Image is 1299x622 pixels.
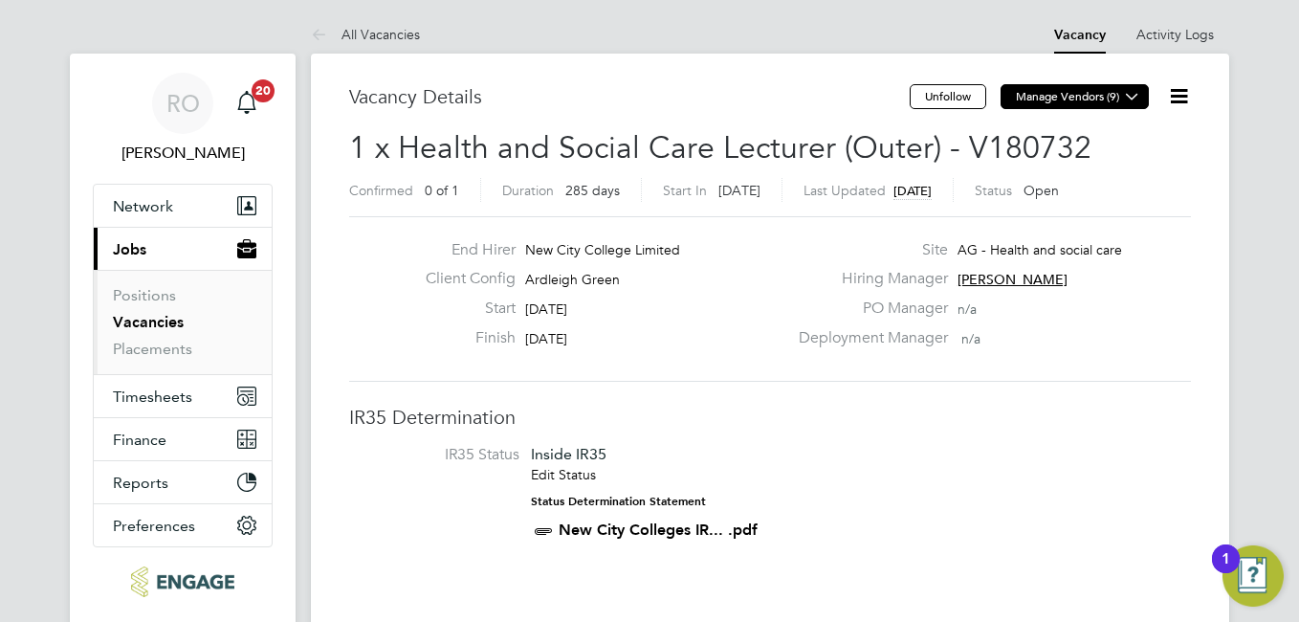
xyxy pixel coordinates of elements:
[559,521,758,539] a: New City Colleges IR... .pdf
[94,418,272,460] button: Finance
[958,300,977,318] span: n/a
[113,197,173,215] span: Network
[531,445,606,463] span: Inside IR35
[975,182,1012,199] label: Status
[1024,182,1059,199] span: Open
[94,461,272,503] button: Reports
[787,240,948,260] label: Site
[113,240,146,258] span: Jobs
[94,504,272,546] button: Preferences
[531,495,706,508] strong: Status Determination Statement
[663,182,707,199] label: Start In
[958,271,1068,288] span: [PERSON_NAME]
[113,517,195,535] span: Preferences
[94,228,272,270] button: Jobs
[525,330,567,347] span: [DATE]
[531,466,596,483] a: Edit Status
[131,566,233,597] img: ncclondon-logo-retina.png
[228,73,266,134] a: 20
[410,299,516,319] label: Start
[94,270,272,374] div: Jobs
[910,84,986,109] button: Unfollow
[113,474,168,492] span: Reports
[93,566,273,597] a: Go to home page
[1222,559,1230,584] div: 1
[93,142,273,165] span: Roslyn O'Garro
[349,129,1091,167] span: 1 x Health and Social Care Lecturer (Outer) - V180732
[94,185,272,227] button: Network
[787,299,948,319] label: PO Manager
[113,286,176,304] a: Positions
[113,340,192,358] a: Placements
[525,271,620,288] span: Ardleigh Green
[525,241,680,258] span: New City College Limited
[113,431,166,449] span: Finance
[787,328,948,348] label: Deployment Manager
[94,375,272,417] button: Timesheets
[787,269,948,289] label: Hiring Manager
[349,405,1191,430] h3: IR35 Determination
[1001,84,1149,109] button: Manage Vendors (9)
[1136,26,1214,43] a: Activity Logs
[410,240,516,260] label: End Hirer
[166,91,200,116] span: RO
[525,300,567,318] span: [DATE]
[311,26,420,43] a: All Vacancies
[113,388,192,406] span: Timesheets
[718,182,760,199] span: [DATE]
[93,73,273,165] a: RO[PERSON_NAME]
[425,182,459,199] span: 0 of 1
[252,79,275,102] span: 20
[410,328,516,348] label: Finish
[1222,545,1284,607] button: Open Resource Center, 1 new notification
[565,182,620,199] span: 285 days
[349,182,413,199] label: Confirmed
[893,183,932,199] span: [DATE]
[368,445,519,465] label: IR35 Status
[961,330,980,347] span: n/a
[502,182,554,199] label: Duration
[1054,27,1106,43] a: Vacancy
[113,313,184,331] a: Vacancies
[804,182,886,199] label: Last Updated
[958,241,1122,258] span: AG - Health and social care
[349,84,910,109] h3: Vacancy Details
[410,269,516,289] label: Client Config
